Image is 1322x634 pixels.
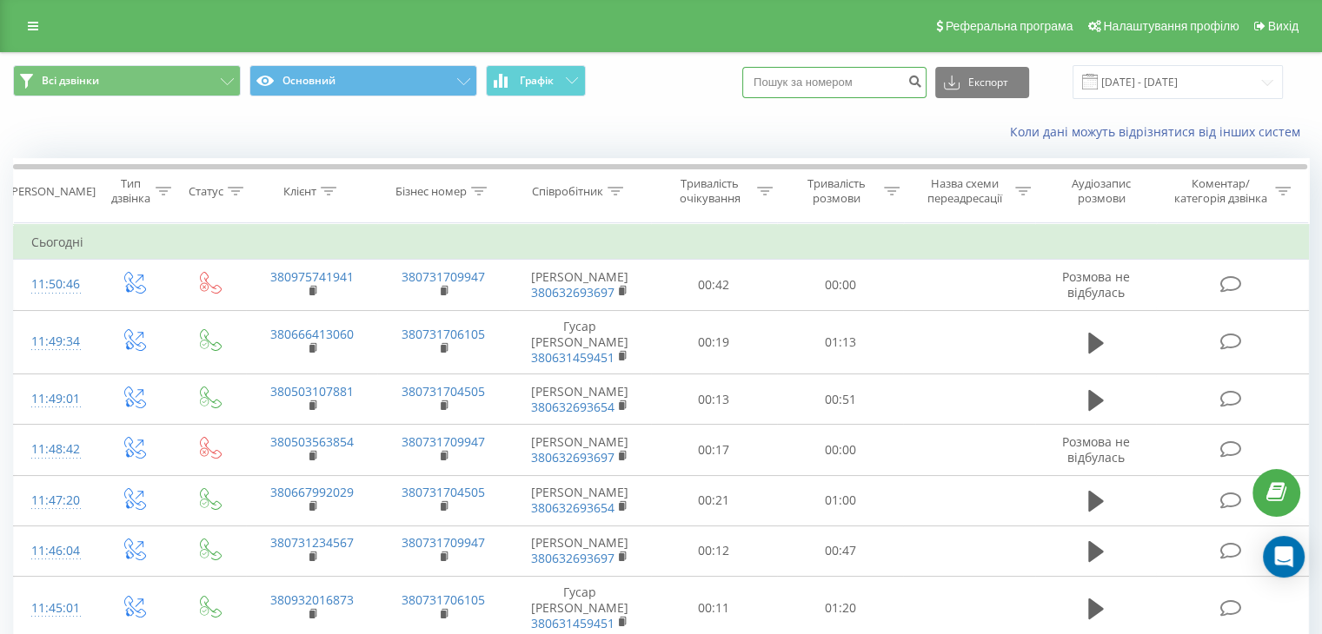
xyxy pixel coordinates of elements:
[486,65,586,96] button: Графік
[395,184,467,199] div: Бізнес номер
[1268,19,1299,33] span: Вихід
[402,484,485,500] a: 380731704505
[31,534,77,568] div: 11:46:04
[531,550,614,566] a: 380632693697
[531,499,614,516] a: 380632693654
[31,484,77,518] div: 11:47:20
[31,267,77,301] div: 11:50:46
[777,260,903,310] td: 00:00
[1010,123,1309,140] a: Коли дані можуть відрізнятися вiд інших систем
[270,268,354,285] a: 380975741941
[509,310,651,374] td: Гусар [PERSON_NAME]
[509,374,651,425] td: [PERSON_NAME]
[651,374,777,425] td: 00:13
[270,383,354,400] a: 380503107881
[946,19,1073,33] span: Реферальна програма
[249,65,477,96] button: Основний
[935,67,1029,98] button: Експорт
[531,449,614,466] a: 380632693697
[531,615,614,631] a: 380631459451
[270,591,354,608] a: 380932016873
[651,475,777,525] td: 00:21
[1103,19,1239,33] span: Налаштування профілю
[1051,176,1153,206] div: Аудіозапис розмови
[1062,268,1130,300] span: Розмова не відбулась
[920,176,1011,206] div: Назва схеми переадресації
[1169,176,1271,206] div: Коментар/категорія дзвінка
[31,433,77,466] div: 11:48:42
[531,284,614,300] a: 380632693697
[667,176,754,206] div: Тривалість очікування
[777,374,903,425] td: 00:51
[651,310,777,374] td: 00:19
[402,591,485,608] a: 380731706105
[31,591,77,625] div: 11:45:01
[777,525,903,576] td: 00:47
[42,74,99,88] span: Всі дзвінки
[110,176,150,206] div: Тип дзвінка
[742,67,927,98] input: Пошук за номером
[777,475,903,525] td: 01:00
[531,349,614,366] a: 380631459451
[8,184,96,199] div: [PERSON_NAME]
[402,534,485,551] a: 380731709947
[402,383,485,400] a: 380731704505
[31,325,77,359] div: 11:49:34
[777,310,903,374] td: 01:13
[270,326,354,342] a: 380666413060
[14,225,1309,260] td: Сьогодні
[509,425,651,475] td: [PERSON_NAME]
[531,399,614,415] a: 380632693654
[777,425,903,475] td: 00:00
[1263,536,1305,578] div: Open Intercom Messenger
[270,534,354,551] a: 380731234567
[532,184,603,199] div: Співробітник
[283,184,316,199] div: Клієнт
[509,475,651,525] td: [PERSON_NAME]
[509,525,651,576] td: [PERSON_NAME]
[31,382,77,416] div: 11:49:01
[270,484,354,500] a: 380667992029
[651,525,777,576] td: 00:12
[402,433,485,450] a: 380731709947
[509,260,651,310] td: [PERSON_NAME]
[270,433,354,450] a: 380503563854
[793,176,880,206] div: Тривалість розмови
[13,65,241,96] button: Всі дзвінки
[520,75,554,87] span: Графік
[402,268,485,285] a: 380731709947
[651,425,777,475] td: 00:17
[402,326,485,342] a: 380731706105
[1062,433,1130,466] span: Розмова не відбулась
[189,184,223,199] div: Статус
[651,260,777,310] td: 00:42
